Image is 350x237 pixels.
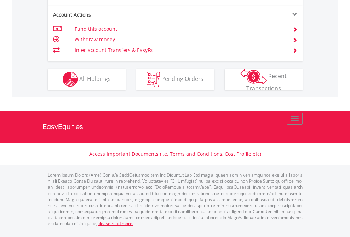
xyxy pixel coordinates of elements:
[161,75,203,82] span: Pending Orders
[42,111,308,143] a: EasyEquities
[147,72,160,87] img: pending_instructions-wht.png
[75,45,284,55] td: Inter-account Transfers & EasyFx
[89,150,261,157] a: Access Important Documents (i.e. Terms and Conditions, Cost Profile etc)
[48,11,175,18] div: Account Actions
[48,69,126,90] button: All Holdings
[240,69,267,84] img: transactions-zar-wht.png
[75,34,284,45] td: Withdraw money
[136,69,214,90] button: Pending Orders
[97,220,133,226] a: please read more:
[225,69,303,90] button: Recent Transactions
[48,172,303,226] p: Lorem Ipsum Dolors (Ame) Con a/e SeddOeiusmod tem InciDiduntut Lab Etd mag aliquaen admin veniamq...
[79,75,111,82] span: All Holdings
[75,24,284,34] td: Fund this account
[63,72,78,87] img: holdings-wht.png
